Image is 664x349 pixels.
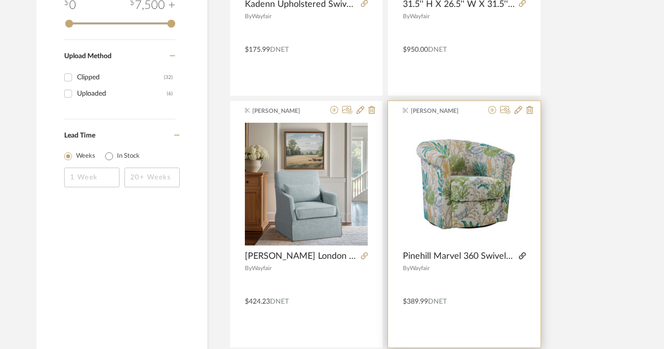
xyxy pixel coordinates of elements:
[77,70,164,85] div: Clipped
[252,265,272,271] span: Wayfair
[77,86,167,102] div: Uploaded
[124,168,180,187] input: 20+ Weeks
[245,251,357,262] span: [PERSON_NAME] London 360°Swivel Armchair with [PERSON_NAME]
[252,13,272,19] span: Wayfair
[411,106,473,115] span: [PERSON_NAME]
[245,298,270,305] span: $424.23
[76,151,95,161] label: Weeks
[403,46,428,53] span: $950.00
[403,298,428,305] span: $389.99
[428,298,447,305] span: DNET
[167,86,173,102] div: (6)
[164,70,173,85] div: (32)
[403,13,410,19] span: By
[428,46,447,53] span: DNET
[270,298,289,305] span: DNET
[410,13,430,19] span: Wayfair
[117,151,140,161] label: In Stock
[64,168,119,187] input: 1 Week
[64,53,112,60] span: Upload Method
[245,13,252,19] span: By
[245,123,368,245] img: Martha Stewart London 360°Swivel Armchair with Lumbar Pillow
[252,106,314,115] span: [PERSON_NAME]
[403,123,526,245] img: Pinehill Marvel 360 Swivel Barrel Chair
[270,46,289,53] span: DNET
[245,122,368,245] div: 0
[64,132,95,139] span: Lead Time
[403,265,410,271] span: By
[245,265,252,271] span: By
[403,251,515,262] span: Pinehill Marvel 360 Swivel Barrel Chair
[410,265,430,271] span: Wayfair
[245,46,270,53] span: $175.99
[403,122,526,245] div: 0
